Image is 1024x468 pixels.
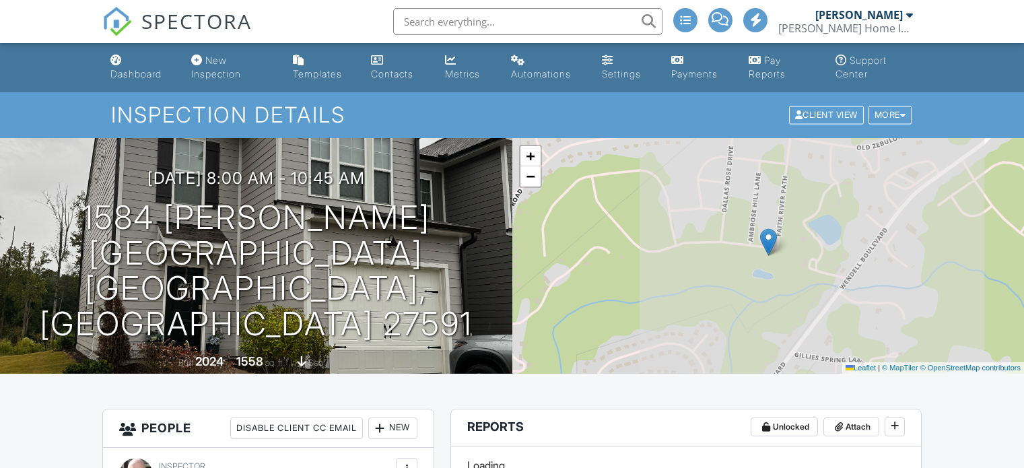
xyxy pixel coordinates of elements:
[506,48,586,87] a: Automations (Advanced)
[111,103,913,127] h1: Inspection Details
[368,417,417,439] div: New
[141,7,252,35] span: SPECTORA
[440,48,495,87] a: Metrics
[520,146,541,166] a: Zoom in
[308,358,323,368] span: slab
[671,68,718,79] div: Payments
[287,48,355,87] a: Templates
[22,200,491,342] h1: 1584 [PERSON_NAME][GEOGRAPHIC_DATA] [GEOGRAPHIC_DATA], [GEOGRAPHIC_DATA] 27591
[749,55,786,79] div: Pay Reports
[846,364,876,372] a: Leaflet
[789,106,864,125] div: Client View
[366,48,429,87] a: Contacts
[878,364,880,372] span: |
[868,106,912,125] div: More
[830,48,919,87] a: Support Center
[105,48,175,87] a: Dashboard
[526,147,535,164] span: +
[195,354,224,368] div: 2024
[596,48,655,87] a: Settings
[788,109,867,119] a: Client View
[265,358,284,368] span: sq. ft.
[602,68,641,79] div: Settings
[511,68,571,79] div: Automations
[520,166,541,187] a: Zoom out
[815,8,903,22] div: [PERSON_NAME]
[178,358,193,368] span: Built
[666,48,732,87] a: Payments
[191,55,241,79] div: New Inspection
[882,364,918,372] a: © MapTiler
[102,7,132,36] img: The Best Home Inspection Software - Spectora
[371,68,413,79] div: Contacts
[526,168,535,185] span: −
[230,417,363,439] div: Disable Client CC Email
[920,364,1021,372] a: © OpenStreetMap contributors
[102,18,252,46] a: SPECTORA
[186,48,277,87] a: New Inspection
[236,354,263,368] div: 1558
[445,68,480,79] div: Metrics
[110,68,162,79] div: Dashboard
[743,48,819,87] a: Pay Reports
[103,409,434,448] h3: People
[835,55,887,79] div: Support Center
[778,22,913,35] div: Eldredge Home Inspection
[760,228,777,256] img: Marker
[293,68,342,79] div: Templates
[147,169,365,187] h3: [DATE] 8:00 am - 10:45 am
[393,8,662,35] input: Search everything...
